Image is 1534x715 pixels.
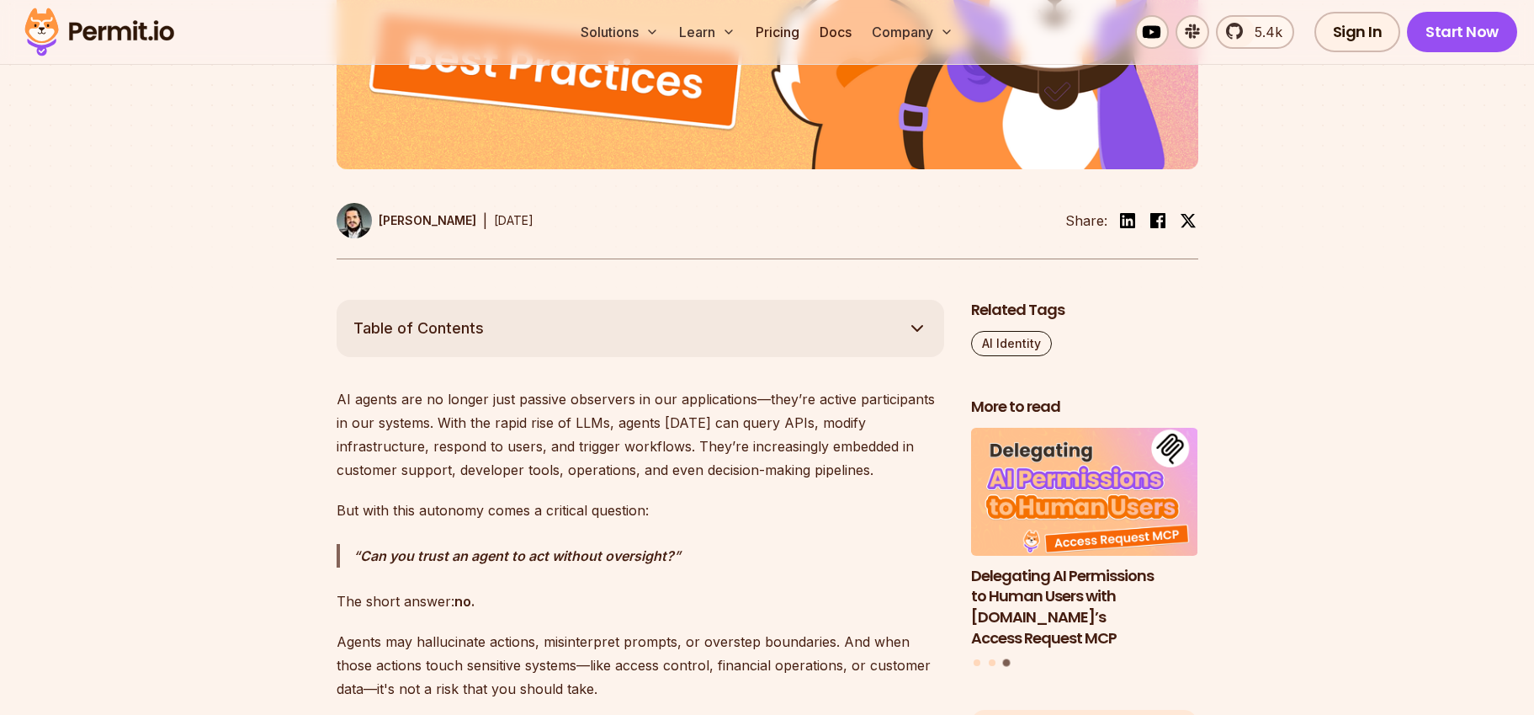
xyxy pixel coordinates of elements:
[483,211,487,231] div: |
[1117,211,1138,231] img: linkedin
[989,659,995,666] button: Go to slide 2
[672,15,742,49] button: Learn
[971,428,1198,556] img: Delegating AI Permissions to Human Users with Permit.io’s Access Request MCP
[1314,12,1401,52] a: Sign In
[337,499,944,522] p: But with this autonomy comes a critical question:
[379,212,476,229] p: [PERSON_NAME]
[454,593,475,610] strong: no.
[971,397,1198,418] h2: More to read
[494,213,533,227] time: [DATE]
[971,428,1198,649] a: Delegating AI Permissions to Human Users with Permit.io’s Access Request MCPDelegating AI Permiss...
[337,590,944,613] p: The short answer:
[337,203,372,238] img: Gabriel L. Manor
[971,300,1198,321] h2: Related Tags
[574,15,666,49] button: Solutions
[1148,211,1168,231] img: facebook
[971,331,1052,356] a: AI Identity
[865,15,960,49] button: Company
[17,3,182,61] img: Permit logo
[1065,211,1107,231] li: Share:
[1180,212,1197,229] img: twitter
[1216,15,1294,49] a: 5.4k
[337,630,944,701] p: Agents may hallucinate actions, misinterpret prompts, or overstep boundaries. And when those acti...
[353,317,484,340] span: Table of Contents
[337,203,476,238] a: [PERSON_NAME]
[974,659,980,666] button: Go to slide 1
[971,428,1198,649] li: 3 of 3
[1003,659,1011,667] button: Go to slide 3
[971,428,1198,670] div: Posts
[813,15,858,49] a: Docs
[337,300,944,357] button: Table of Contents
[1245,22,1282,42] span: 5.4k
[749,15,806,49] a: Pricing
[337,387,944,482] p: AI agents are no longer just passive observers in our applications—they’re active participants in...
[1407,12,1517,52] a: Start Now
[971,566,1198,649] h3: Delegating AI Permissions to Human Users with [DOMAIN_NAME]’s Access Request MCP
[360,547,674,564] strong: Can you trust an agent to act without oversight?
